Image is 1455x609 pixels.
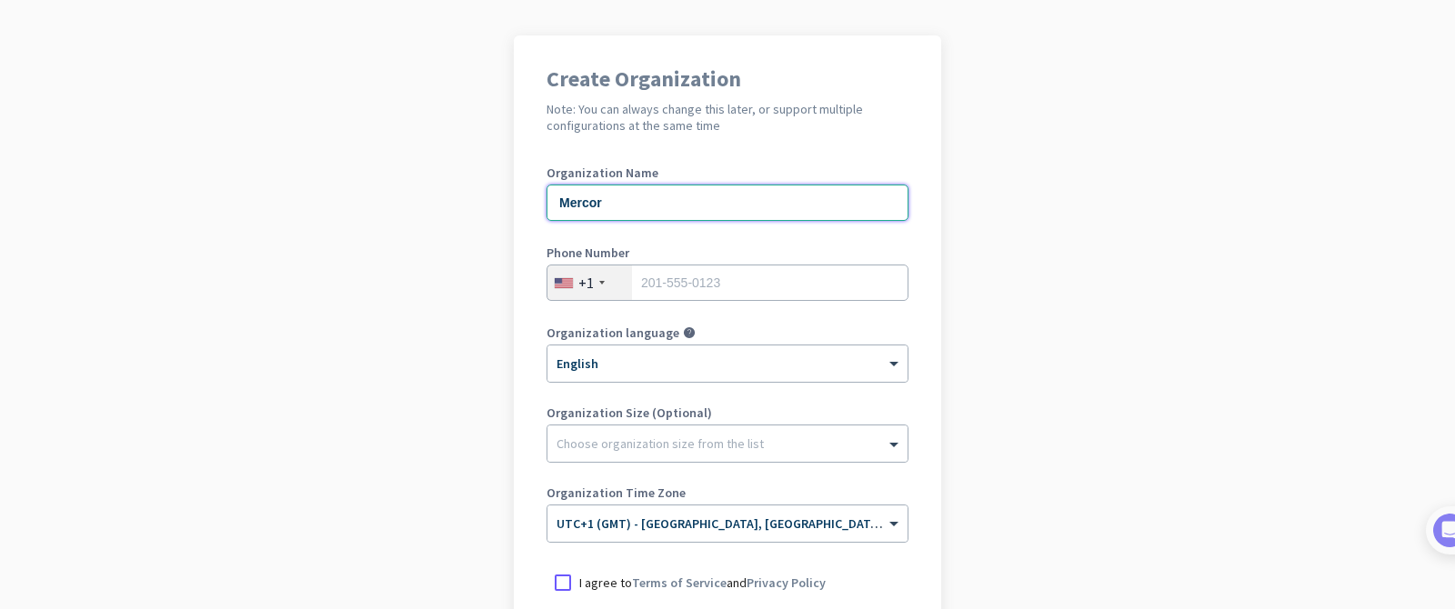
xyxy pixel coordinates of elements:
[547,265,908,301] input: 201-555-0123
[747,574,826,591] a: Privacy Policy
[547,185,908,221] input: What is the name of your organization?
[547,101,908,134] h2: Note: You can always change this later, or support multiple configurations at the same time
[632,574,727,591] a: Terms of Service
[547,166,908,179] label: Organization Name
[547,486,908,499] label: Organization Time Zone
[578,274,594,292] div: +1
[547,326,679,339] label: Organization language
[547,246,908,259] label: Phone Number
[683,326,696,339] i: help
[547,406,908,419] label: Organization Size (Optional)
[579,574,826,592] p: I agree to and
[547,68,908,90] h1: Create Organization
